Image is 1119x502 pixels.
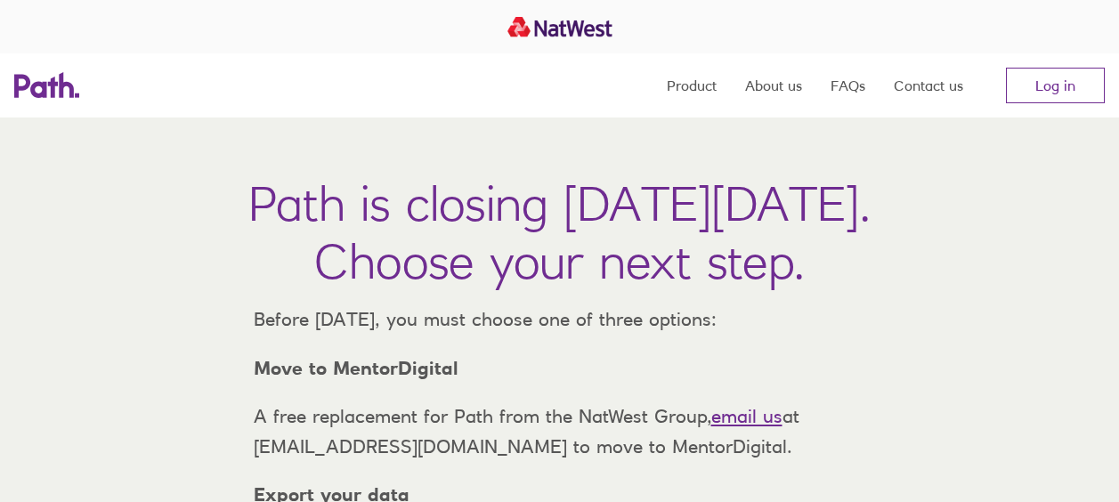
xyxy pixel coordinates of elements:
[1006,68,1105,103] a: Log in
[894,53,963,117] a: Contact us
[831,53,865,117] a: FAQs
[711,405,782,427] a: email us
[667,53,717,117] a: Product
[248,174,871,290] h1: Path is closing [DATE][DATE]. Choose your next step.
[745,53,802,117] a: About us
[239,304,880,335] p: Before [DATE], you must choose one of three options:
[239,401,880,461] p: A free replacement for Path from the NatWest Group, at [EMAIL_ADDRESS][DOMAIN_NAME] to move to Me...
[254,357,458,379] strong: Move to MentorDigital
